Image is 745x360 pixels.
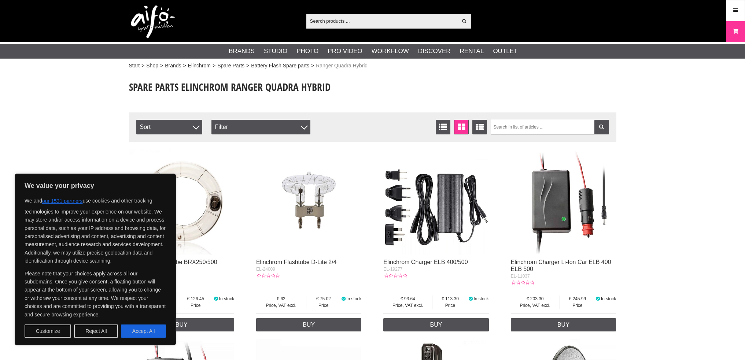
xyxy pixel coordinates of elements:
[178,302,213,309] span: Price
[511,259,611,272] a: Elinchrom Charger Li-Ion Car ELB 400 ELB 500
[454,120,469,134] a: Window
[306,15,458,26] input: Search products ...
[256,296,306,302] span: 62
[146,62,158,70] a: Shop
[42,194,83,208] button: our 1531 partners
[183,62,186,70] span: >
[383,149,489,255] img: Elinchrom Charger ELB 400/500
[213,296,219,301] i: In stock
[256,149,362,255] img: Elinchrom Flashtube D-Lite 2/4
[165,62,181,70] a: Brands
[213,62,215,70] span: >
[418,47,451,56] a: Discover
[511,302,560,309] span: Price, VAT excl.
[25,181,166,190] p: We value your privacy
[296,47,318,56] a: Photo
[74,324,118,338] button: Reject All
[383,267,402,272] span: EL-19277
[121,324,166,338] button: Accept All
[178,296,213,302] span: 126.45
[436,120,450,134] a: List
[306,302,340,309] span: Price
[511,318,616,331] a: Buy
[493,47,517,56] a: Outlet
[129,80,410,94] h1: Spare Parts Elinchrom Ranger Quadra Hybrid
[136,120,202,134] span: Sort
[595,296,601,301] i: In stock
[229,47,255,56] a: Brands
[511,149,616,255] img: Elinchrom Charger Li-Ion Car ELB 400 ELB 500
[511,296,560,302] span: 203.30
[372,47,409,56] a: Workflow
[340,296,346,301] i: In stock
[188,62,211,70] a: Elinchrom
[328,47,362,56] a: Pro Video
[15,174,176,345] div: We value your privacy
[383,318,489,331] a: Buy
[560,296,595,302] span: 245.99
[264,47,287,56] a: Studio
[383,302,432,309] span: Price, VAT excl.
[601,296,616,301] span: In stock
[460,47,484,56] a: Rental
[383,296,432,302] span: 93.64
[311,62,314,70] span: >
[217,62,244,70] a: Spare Parts
[383,259,468,265] a: Elinchrom Charger ELB 400/500
[141,62,144,70] span: >
[129,149,235,255] img: Elinchrom Flashtube BRX250/500
[346,296,361,301] span: In stock
[129,318,235,331] a: Buy
[473,296,488,301] span: In stock
[160,62,163,70] span: >
[25,270,166,319] p: Please note that your choices apply across all our subdomains. Once you give consent, a floating ...
[432,302,468,309] span: Price
[129,62,140,70] a: Start
[468,296,474,301] i: In stock
[256,318,362,331] a: Buy
[491,120,609,134] input: Search in list of articles ...
[211,120,310,134] div: Filter
[251,62,309,70] a: Battery Flash Spare parts
[256,259,337,265] a: Elinchrom Flashtube D-Lite 2/4
[511,279,534,286] div: Customer rating: 0
[256,267,275,272] span: EL-24009
[306,296,340,302] span: 75.02
[25,324,71,338] button: Customize
[383,272,407,279] div: Customer rating: 0
[560,302,595,309] span: Price
[316,62,368,70] span: Ranger Quadra Hybrid
[219,296,234,301] span: In stock
[594,120,609,134] a: Filter
[472,120,487,134] a: Extended list
[129,259,217,265] a: Elinchrom Flashtube BRX250/500
[432,296,468,302] span: 113.30
[256,302,306,309] span: Price, VAT excl.
[511,274,530,279] span: EL-11037
[25,194,166,265] p: We and use cookies and other tracking technologies to improve your experience on our website. We ...
[131,5,175,38] img: logo.png
[256,272,280,279] div: Customer rating: 0
[246,62,249,70] span: >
